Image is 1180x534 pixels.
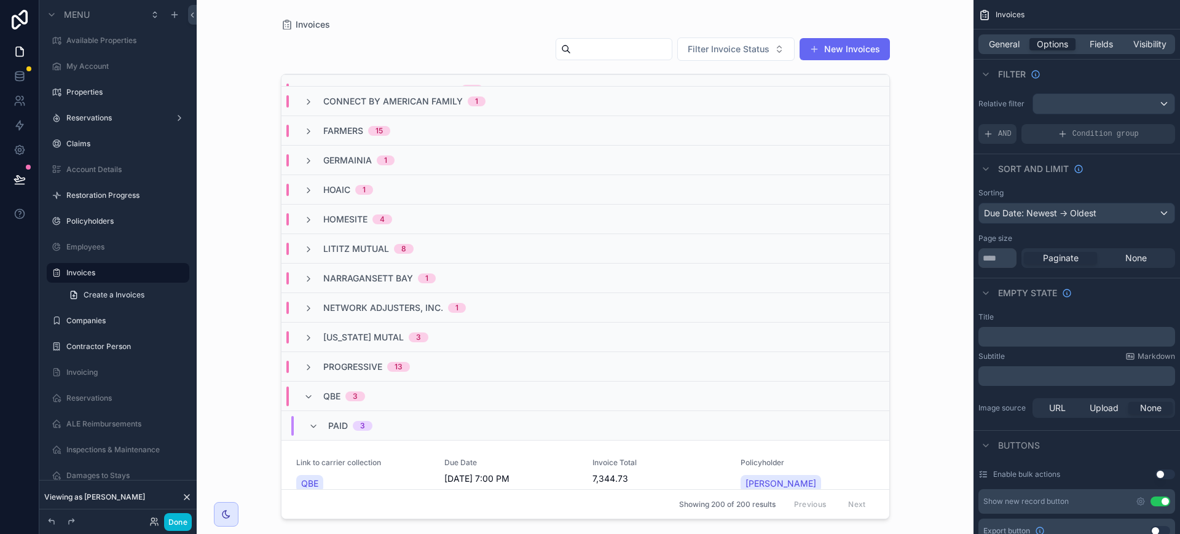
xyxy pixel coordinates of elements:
span: Progressive [323,361,382,373]
div: 3 [353,391,358,401]
span: Network Adjusters, Inc. [323,302,443,314]
span: Showing 200 of 200 results [679,500,776,509]
span: [US_STATE] Mutal [323,331,404,344]
label: Contractor Person [66,342,187,351]
span: Filter Invoice Status [688,43,769,55]
span: Buttons [998,439,1040,452]
span: Policyholder [741,458,874,468]
a: Invoices [281,18,330,31]
span: QBE [323,390,340,402]
label: Companies [66,316,187,326]
div: 1 [425,273,428,283]
div: 15 [376,126,383,136]
span: Menu [64,9,90,21]
div: 13 [395,362,403,372]
span: Viewing as [PERSON_NAME] [44,492,145,502]
label: Invoices [66,268,182,278]
span: PAID [328,420,348,432]
div: 3 [416,332,421,342]
button: Select Button [677,37,795,61]
span: Paginate [1043,252,1079,264]
span: Farmers [323,125,363,137]
a: [PERSON_NAME] [741,475,821,492]
span: [PERSON_NAME] [745,477,816,490]
div: 3 [360,421,365,431]
label: My Account [66,61,187,71]
div: scrollable content [978,327,1175,347]
label: Reservations [66,393,187,403]
span: Invoices [296,18,330,31]
button: Due Date: Newest -> Oldest [978,203,1175,224]
span: Due Date [444,458,578,468]
span: None [1140,402,1162,414]
label: Claims [66,139,187,149]
label: Title [978,312,994,322]
span: Connect by American Family [323,95,463,108]
label: Restoration Progress [66,190,187,200]
span: Homesite [323,213,368,226]
label: Image source [978,403,1028,413]
a: Create a Invoices [61,285,189,305]
span: Filter [998,68,1026,80]
span: Sort And Limit [998,163,1069,175]
label: Properties [66,87,187,97]
div: 1 [384,155,387,165]
label: Inspections & Maintenance [66,445,187,455]
span: Condition group [1072,129,1139,139]
span: Link to carrier collection [296,458,430,468]
div: Show new record button [983,497,1069,506]
span: Upload [1090,402,1119,414]
button: New Invoices [800,38,890,60]
div: 1 [475,96,478,106]
span: American Family Insurance [323,84,456,96]
div: Due Date: Newest -> Oldest [979,203,1174,223]
span: AND [998,129,1012,139]
span: Options [1037,38,1068,50]
a: Markdown [1125,351,1175,361]
span: Markdown [1138,351,1175,361]
label: Sorting [978,188,1004,198]
span: None [1125,252,1147,264]
span: Fields [1090,38,1113,50]
span: HOAIC [323,184,350,196]
span: Visibility [1133,38,1166,50]
span: [DATE] 7:00 PM [444,473,578,485]
label: Account Details [66,165,187,175]
span: QBE [301,477,318,490]
label: Page size [978,234,1012,243]
span: Empty state [998,287,1057,299]
div: 1 [455,303,458,313]
a: Available Properties [66,36,187,45]
a: QBE [296,475,323,492]
label: Invoicing [66,367,187,377]
label: ALE Reimbursements [66,419,187,429]
span: Create a Invoices [84,290,144,300]
span: Invoices [996,10,1025,20]
label: Enable bulk actions [993,469,1060,479]
label: Damages to Stays [66,471,187,481]
span: Narragansett Bay [323,272,413,285]
span: Invoice Total [592,458,726,468]
label: Relative filter [978,99,1028,109]
div: 1 [363,185,366,195]
label: Policyholders [66,216,187,226]
div: 8 [401,244,406,254]
label: Reservations [66,113,170,123]
div: 12 [468,85,476,95]
span: Germainia [323,154,372,167]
